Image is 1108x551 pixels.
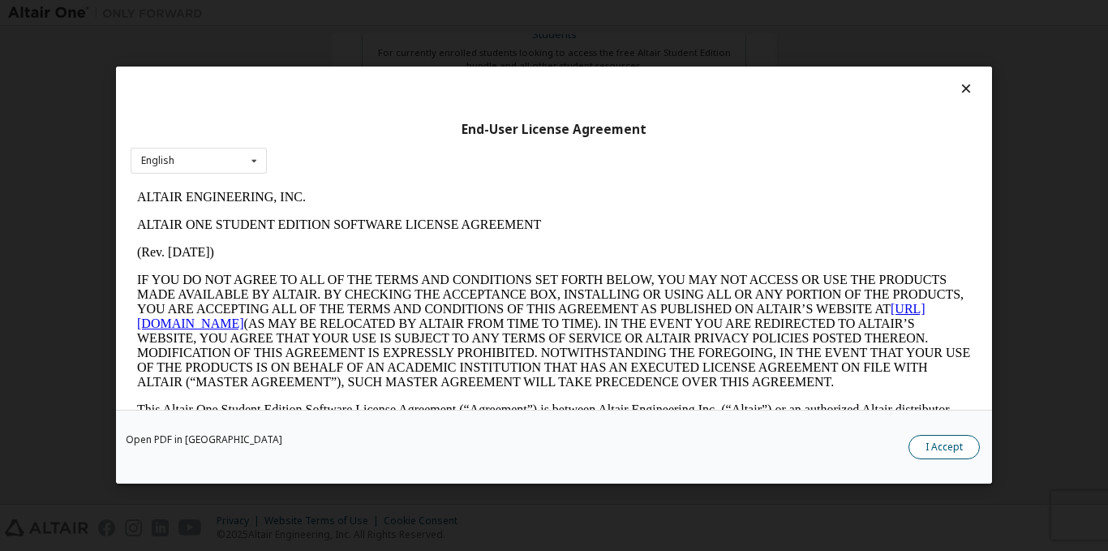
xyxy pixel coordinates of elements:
[6,118,795,147] a: [URL][DOMAIN_NAME]
[6,89,840,206] p: IF YOU DO NOT AGREE TO ALL OF THE TERMS AND CONDITIONS SET FORTH BELOW, YOU MAY NOT ACCESS OR USE...
[908,436,980,460] button: I Accept
[6,219,840,278] p: This Altair One Student Edition Software License Agreement (“Agreement”) is between Altair Engine...
[6,6,840,21] p: ALTAIR ENGINEERING, INC.
[6,34,840,49] p: ALTAIR ONE STUDENT EDITION SOFTWARE LICENSE AGREEMENT
[6,62,840,76] p: (Rev. [DATE])
[126,436,282,446] a: Open PDF in [GEOGRAPHIC_DATA]
[131,122,977,138] div: End-User License Agreement
[141,156,174,166] div: English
